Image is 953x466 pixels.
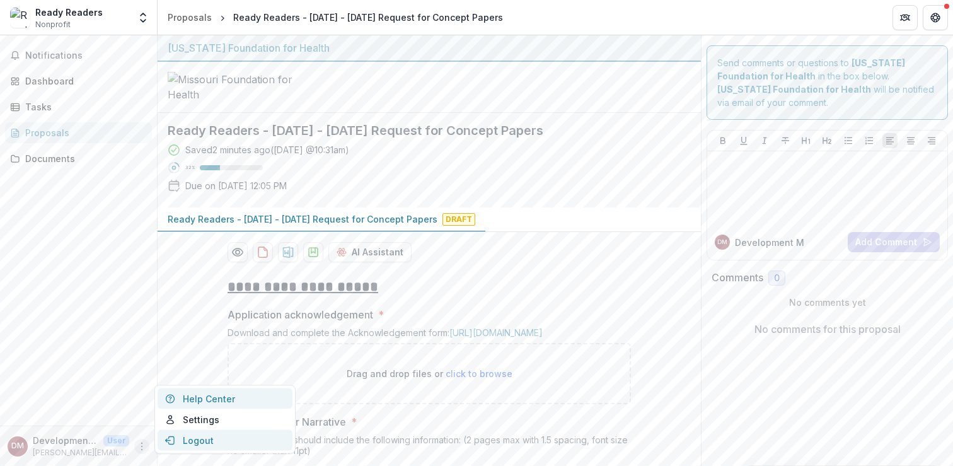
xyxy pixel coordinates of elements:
[163,8,508,26] nav: breadcrumb
[774,273,780,284] span: 0
[185,143,349,156] div: Saved 2 minutes ago ( [DATE] @ 10:31am )
[328,242,412,262] button: AI Assistant
[882,133,898,148] button: Align Left
[25,50,147,61] span: Notifications
[253,242,273,262] button: download-proposal
[712,296,943,309] p: No comments yet
[35,6,103,19] div: Ready Readers
[799,133,814,148] button: Heading 1
[446,368,512,379] span: click to browse
[923,5,948,30] button: Get Help
[841,133,856,148] button: Bullet List
[924,133,939,148] button: Align Right
[5,45,152,66] button: Notifications
[168,72,294,102] img: Missouri Foundation for Health
[5,122,152,143] a: Proposals
[233,11,503,24] div: Ready Readers - [DATE] - [DATE] Request for Concept Papers
[168,11,212,24] div: Proposals
[103,435,129,446] p: User
[168,40,691,55] div: [US_STATE] Foundation for Health
[134,5,152,30] button: Open entity switcher
[33,434,98,447] p: Development Manager
[848,232,940,252] button: Add Comment
[303,242,323,262] button: download-proposal
[717,239,727,245] div: Development Manager
[757,133,772,148] button: Italicize
[754,322,901,337] p: No comments for this proposal
[778,133,793,148] button: Strike
[163,8,217,26] a: Proposals
[168,213,437,226] p: Ready Readers - [DATE] - [DATE] Request for Concept Papers
[715,133,731,148] button: Bold
[819,133,835,148] button: Heading 2
[228,327,631,343] div: Download and complete the Acknowledgement form:
[25,74,142,88] div: Dashboard
[717,84,871,95] strong: [US_STATE] Foundation for Health
[736,133,751,148] button: Underline
[25,126,142,139] div: Proposals
[5,71,152,91] a: Dashboard
[185,163,195,172] p: 32 %
[10,8,30,28] img: Ready Readers
[5,148,152,169] a: Documents
[278,242,298,262] button: download-proposal
[712,272,763,284] h2: Comments
[449,327,543,338] a: [URL][DOMAIN_NAME]
[735,236,804,249] p: Development M
[347,367,512,380] p: Drag and drop files or
[168,123,671,138] h2: Ready Readers - [DATE] - [DATE] Request for Concept Papers
[11,442,24,450] div: Development Manager
[25,100,142,114] div: Tasks
[185,179,287,192] p: Due on [DATE] 12:05 PM
[134,439,149,454] button: More
[707,45,948,120] div: Send comments or questions to in the box below. will be notified via email of your comment.
[25,152,142,165] div: Documents
[862,133,877,148] button: Ordered List
[33,447,129,458] p: [PERSON_NAME][EMAIL_ADDRESS][DOMAIN_NAME]
[892,5,918,30] button: Partners
[228,242,248,262] button: Preview 92f93444-432a-4181-9c30-f1cf0b6c1251-0.pdf
[228,307,373,322] p: Application acknowledgement
[903,133,918,148] button: Align Center
[5,96,152,117] a: Tasks
[442,213,475,226] span: Draft
[35,19,71,30] span: Nonprofit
